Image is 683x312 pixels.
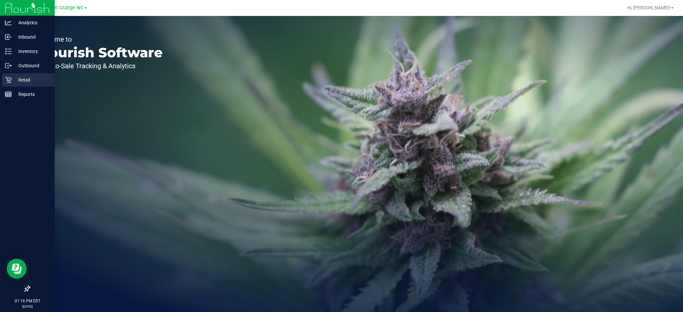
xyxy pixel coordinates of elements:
p: 01:16 PM EDT [3,298,52,304]
p: Reports [12,90,52,98]
inline-svg: Analytics [5,19,12,26]
p: Retail [12,76,52,84]
iframe: Resource center [7,259,27,279]
inline-svg: Outbound [5,62,12,69]
p: Seed-to-Sale Tracking & Analytics [36,63,163,69]
p: Analytics [12,19,52,27]
p: Welcome to [36,36,163,43]
p: Inventory [12,47,52,55]
span: Hi, [PERSON_NAME]! [627,5,670,10]
inline-svg: Reports [5,91,12,98]
inline-svg: Retail [5,77,12,83]
p: Inbound [12,33,52,41]
p: Outbound [12,62,52,70]
p: [DATE] [3,304,52,309]
inline-svg: Inbound [5,34,12,40]
inline-svg: Inventory [5,48,12,55]
span: Port Orange WC [49,5,84,11]
p: Flourish Software [36,46,163,59]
